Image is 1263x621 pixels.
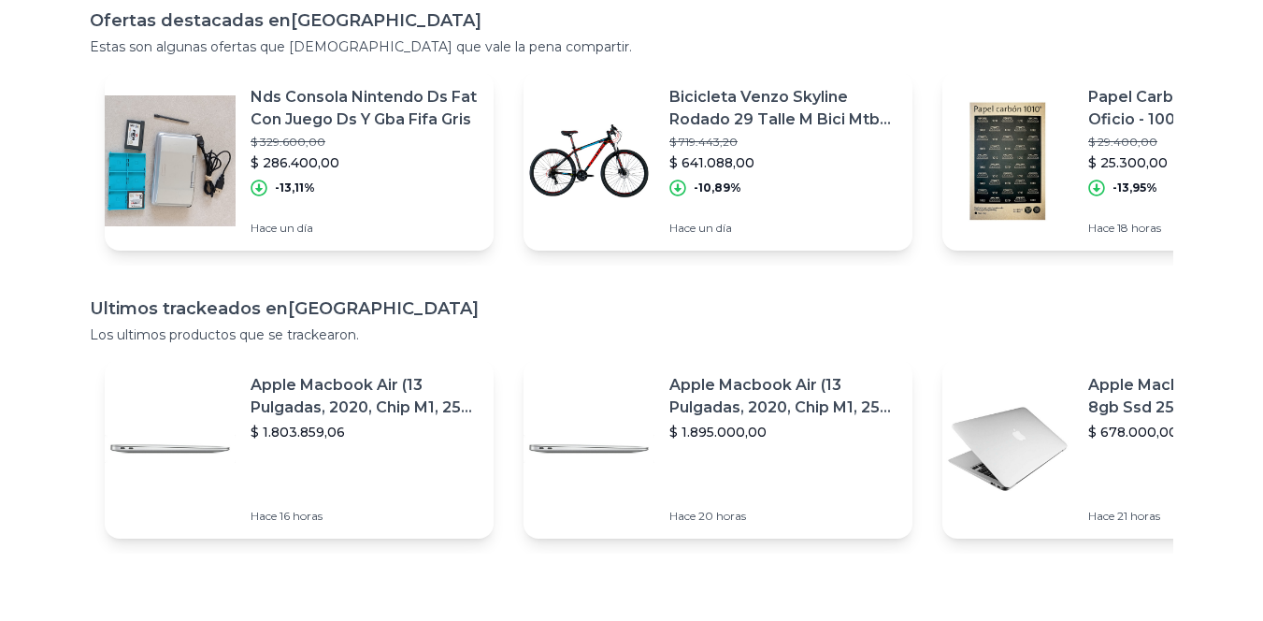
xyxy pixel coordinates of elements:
img: Featured image [105,95,236,226]
p: Hace 16 horas [251,509,479,524]
a: Featured imageApple Macbook Air (13 Pulgadas, 2020, Chip M1, 256 Gb De Ssd, 8 Gb De Ram) - Plata$... [105,359,494,539]
p: Hace 20 horas [669,509,897,524]
p: Apple Macbook Air (13 Pulgadas, 2020, Chip M1, 256 Gb De Ssd, 8 Gb De Ram) - Plata [251,374,479,419]
h1: Ofertas destacadas en [GEOGRAPHIC_DATA] [90,7,1173,34]
p: Nds Consola Nintendo Ds Fat Con Juego Ds Y Gba Fifa Gris [251,86,479,131]
img: Featured image [942,383,1073,514]
a: Featured imageBicicleta Venzo Skyline Rodado 29 Talle M Bici Mtb 21 Vel$ 719.443,20$ 641.088,00-1... [524,71,912,251]
a: Featured imageApple Macbook Air (13 Pulgadas, 2020, Chip M1, 256 Gb De Ssd, 8 Gb De Ram) - Plata$... [524,359,912,539]
p: Hace un día [251,221,479,236]
p: $ 329.600,00 [251,135,479,150]
p: Bicicleta Venzo Skyline Rodado 29 Talle M Bici Mtb 21 Vel [669,86,897,131]
img: Featured image [942,95,1073,226]
p: Hace un día [669,221,897,236]
p: -13,95% [1112,181,1157,195]
a: Featured imageNds Consola Nintendo Ds Fat Con Juego Ds Y Gba Fifa Gris$ 329.600,00$ 286.400,00-13... [105,71,494,251]
h1: Ultimos trackeados en [GEOGRAPHIC_DATA] [90,296,1173,322]
p: Estas son algunas ofertas que [DEMOGRAPHIC_DATA] que vale la pena compartir. [90,37,1173,56]
p: $ 286.400,00 [251,153,479,172]
p: Apple Macbook Air (13 Pulgadas, 2020, Chip M1, 256 Gb De Ssd, 8 Gb De Ram) - Plata [669,374,897,419]
img: Featured image [524,383,654,514]
img: Featured image [524,95,654,226]
p: $ 641.088,00 [669,153,897,172]
p: $ 719.443,20 [669,135,897,150]
p: Los ultimos productos que se trackearon. [90,325,1173,344]
p: -10,89% [694,181,741,195]
p: $ 1.895.000,00 [669,423,897,441]
img: Featured image [105,383,236,514]
p: -13,11% [275,181,315,195]
p: $ 1.803.859,06 [251,423,479,441]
